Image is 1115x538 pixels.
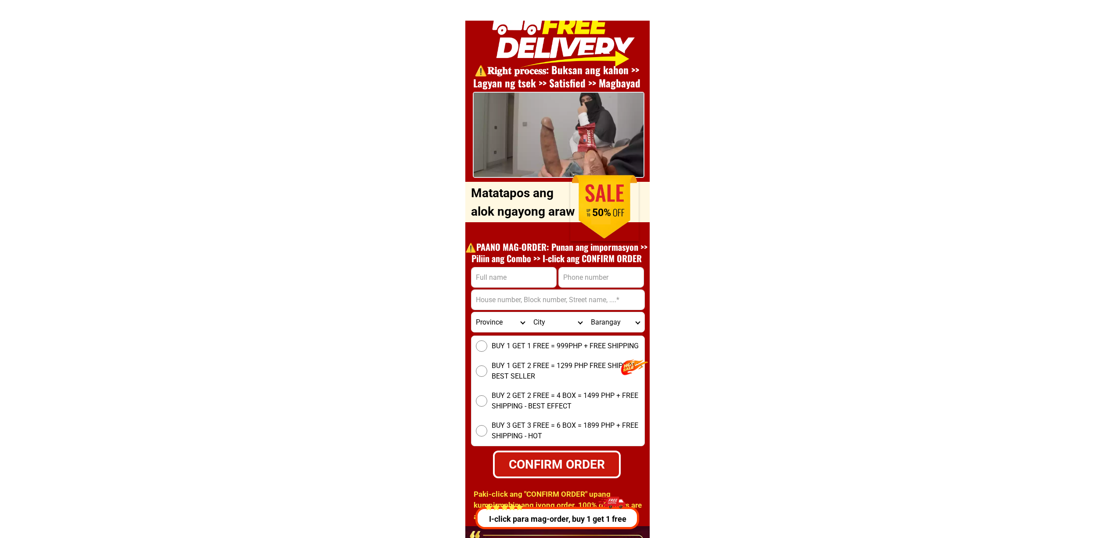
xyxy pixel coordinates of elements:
[476,365,487,377] input: BUY 1 GET 2 FREE = 1299 PHP FREE SHIPPING - BEST SELLER
[492,361,644,382] span: BUY 1 GET 2 FREE = 1299 PHP FREE SHIPPING - BEST SELLER
[471,312,529,332] select: Select province
[492,390,644,412] span: BUY 2 GET 2 FREE = 4 BOX = 1499 PHP + FREE SHIPPING - BEST EFFECT
[461,241,652,264] h1: ⚠️️PAANO MAG-ORDER: Punan ang impormasyon >> Piliin ang Combo >> I-click ang CONFIRM ORDER
[474,489,647,534] h1: Paki-click ang "CONFIRM ORDER" upang kumpirmahin ang iyong order. 100% of orders are anonymous an...
[586,312,644,332] select: Select commune
[471,513,638,525] p: I-click para mag-order, buy 1 get 1 free
[461,64,652,90] h1: ⚠️️𝐑𝐢𝐠𝐡𝐭 𝐩𝐫𝐨𝐜𝐞𝐬𝐬: Buksan ang kahon >> Lagyan ng tsek >> Satisfied >> Magbayad
[476,395,487,407] input: BUY 2 GET 2 FREE = 4 BOX = 1499 PHP + FREE SHIPPING - BEST EFFECT
[476,340,487,352] input: BUY 1 GET 1 FREE = 999PHP + FREE SHIPPING
[476,425,487,437] input: BUY 3 GET 3 FREE = 6 BOX = 1899 PHP + FREE SHIPPING - HOT
[471,267,556,287] input: Input full_name
[496,177,634,215] h1: ORDER DITO
[494,455,619,473] div: CONFIRM ORDER
[559,267,644,287] input: Input phone_number
[492,420,644,441] span: BUY 3 GET 3 FREE = 6 BOX = 1899 PHP + FREE SHIPPING - HOT
[579,207,624,219] h1: 50%
[492,341,639,351] span: BUY 1 GET 1 FREE = 999PHP + FREE SHIPPING
[471,184,579,221] p: Matatapos ang alok ngayong araw
[471,290,644,310] input: Input address
[529,312,586,332] select: Select district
